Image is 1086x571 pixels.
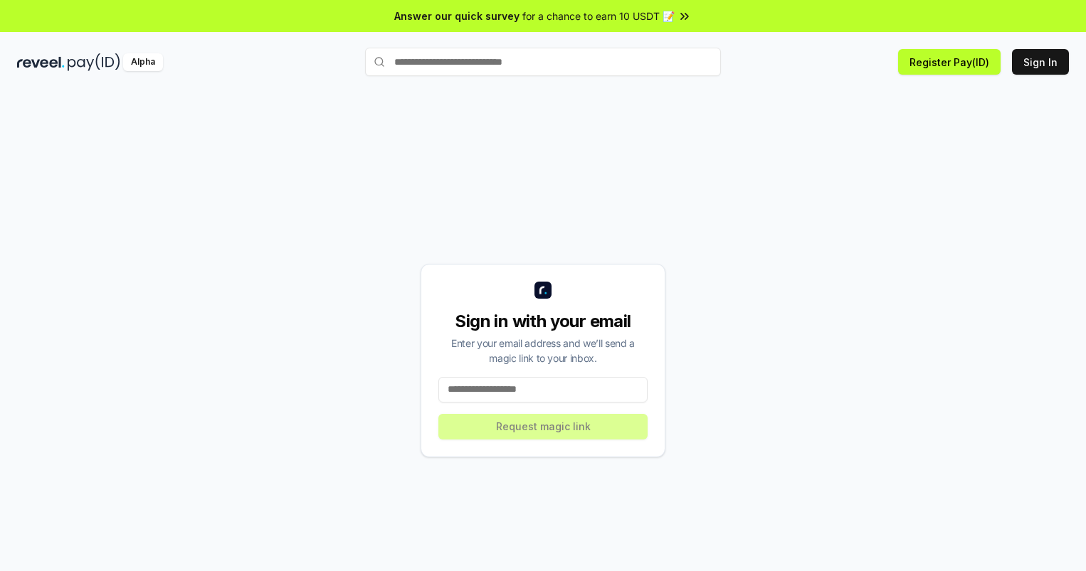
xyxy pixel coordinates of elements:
div: Alpha [123,53,163,71]
img: logo_small [534,282,552,299]
button: Sign In [1012,49,1069,75]
div: Sign in with your email [438,310,648,333]
span: Answer our quick survey [394,9,520,23]
img: reveel_dark [17,53,65,71]
button: Register Pay(ID) [898,49,1001,75]
img: pay_id [68,53,120,71]
div: Enter your email address and we’ll send a magic link to your inbox. [438,336,648,365]
span: for a chance to earn 10 USDT 📝 [522,9,675,23]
